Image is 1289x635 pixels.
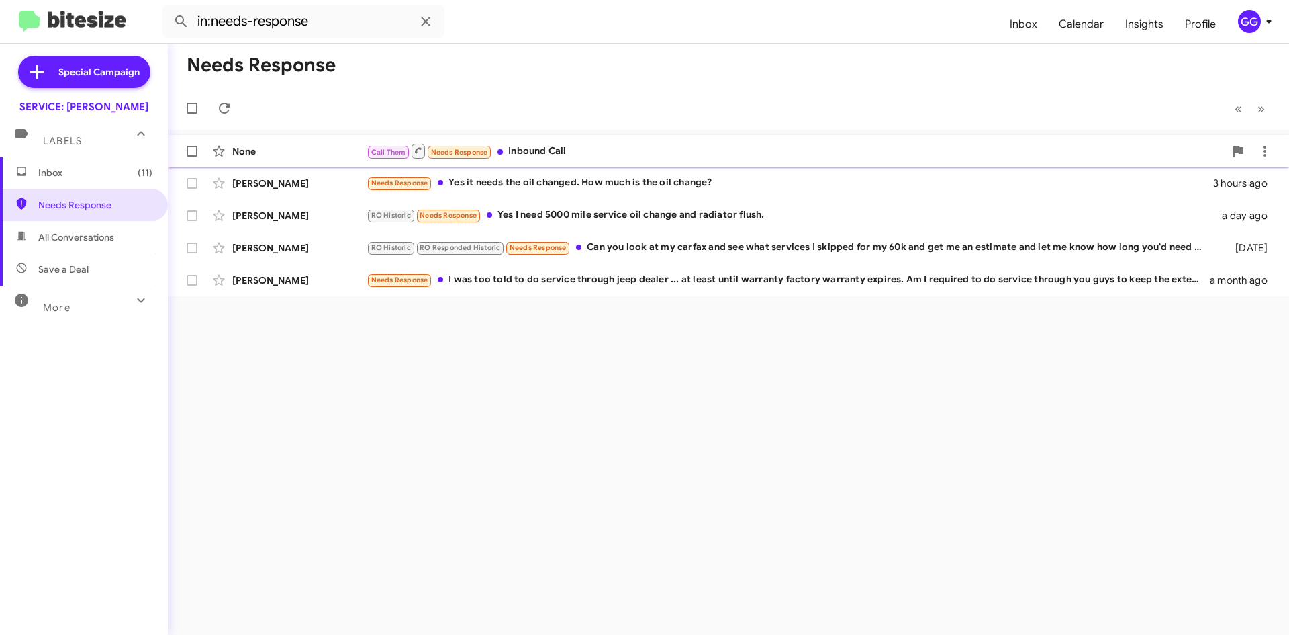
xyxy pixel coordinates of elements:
[1214,209,1278,222] div: a day ago
[371,243,411,252] span: RO Historic
[1257,100,1265,117] span: »
[367,240,1214,255] div: Can you look at my carfax and see what services I skipped for my 60k and get me an estimate and l...
[371,179,428,187] span: Needs Response
[367,175,1213,191] div: Yes it needs the oil changed. How much is the oil change?
[420,243,500,252] span: RO Responded Historic
[232,241,367,255] div: [PERSON_NAME]
[43,302,70,314] span: More
[232,144,367,158] div: None
[18,56,150,88] a: Special Campaign
[162,5,444,38] input: Search
[367,272,1210,288] div: I was too told to do service through jeep dealer ... at least until warranty factory warranty exp...
[1214,241,1278,255] div: [DATE]
[431,148,488,157] span: Needs Response
[58,65,140,79] span: Special Campaign
[420,211,477,220] span: Needs Response
[138,166,152,179] span: (11)
[371,211,411,220] span: RO Historic
[38,263,89,276] span: Save a Deal
[1238,10,1261,33] div: GG
[1210,273,1278,287] div: a month ago
[38,166,152,179] span: Inbox
[1227,10,1274,33] button: GG
[232,177,367,190] div: [PERSON_NAME]
[1048,5,1114,44] a: Calendar
[38,230,114,244] span: All Conversations
[1114,5,1174,44] a: Insights
[1213,177,1278,190] div: 3 hours ago
[38,198,152,212] span: Needs Response
[232,273,367,287] div: [PERSON_NAME]
[19,100,148,114] div: SERVICE: [PERSON_NAME]
[371,148,406,157] span: Call Them
[999,5,1048,44] a: Inbox
[1227,95,1250,122] button: Previous
[43,135,82,147] span: Labels
[510,243,567,252] span: Needs Response
[367,142,1225,159] div: Inbound Call
[371,276,428,284] span: Needs Response
[1227,95,1273,122] nav: Page navigation example
[232,209,367,222] div: [PERSON_NAME]
[1249,95,1273,122] button: Next
[187,54,336,76] h1: Needs Response
[1174,5,1227,44] a: Profile
[1235,100,1242,117] span: «
[367,208,1214,223] div: Yes I need 5000 mile service oil change and radiator flush.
